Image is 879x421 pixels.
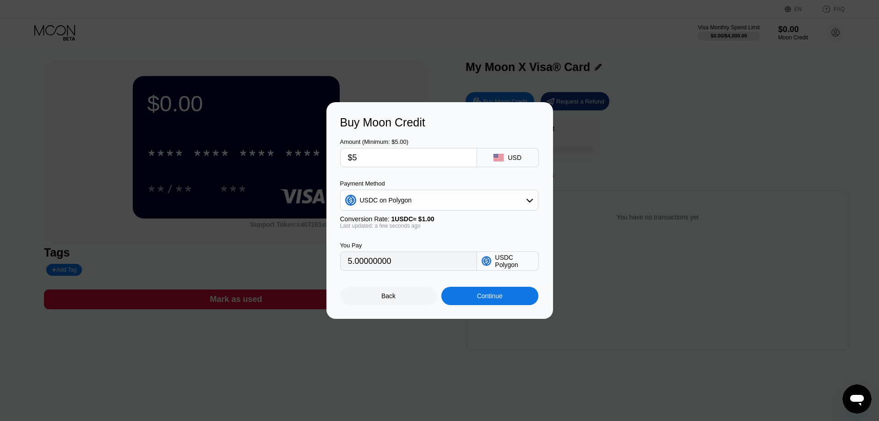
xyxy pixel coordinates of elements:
[340,287,437,305] div: Back
[508,154,521,161] div: USD
[360,197,412,204] div: USDC on Polygon
[340,223,538,229] div: Last updated: a few seconds ago
[340,138,477,145] div: Amount (Minimum: $5.00)
[340,242,477,249] div: You Pay
[340,180,538,187] div: Payment Method
[340,116,539,129] div: Buy Moon Credit
[348,148,469,167] input: $0.00
[381,292,396,300] div: Back
[441,287,538,305] div: Continue
[842,384,872,414] iframe: Button to launch messaging window
[341,191,538,209] div: USDC on Polygon
[391,215,434,223] span: 1 USDC ≈ $1.00
[340,215,538,223] div: Conversion Rate:
[495,254,533,268] div: USDC Polygon
[477,292,503,300] div: Continue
